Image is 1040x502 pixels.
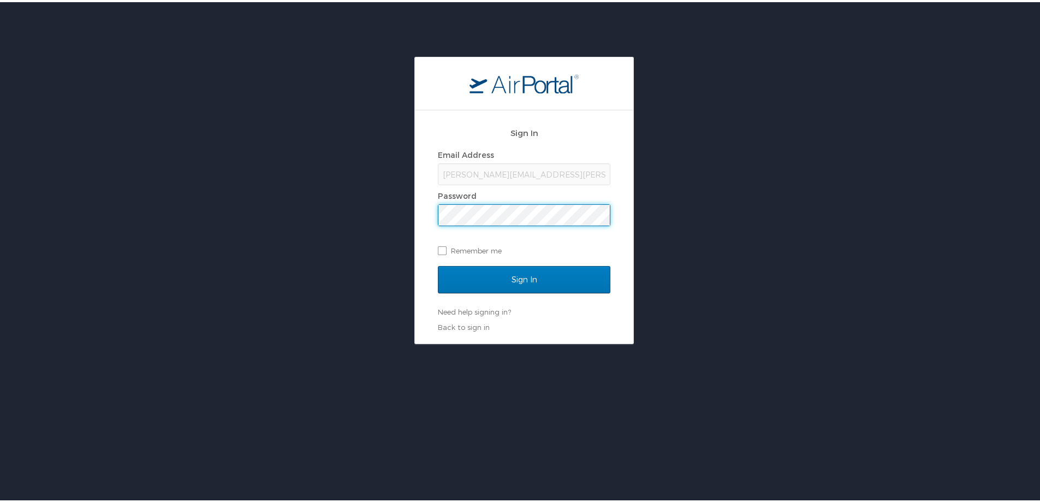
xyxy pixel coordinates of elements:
label: Email Address [438,148,494,157]
a: Need help signing in? [438,305,511,314]
h2: Sign In [438,125,610,137]
input: Sign In [438,264,610,291]
label: Password [438,189,477,198]
label: Remember me [438,240,610,257]
a: Back to sign in [438,321,490,329]
img: logo [470,72,579,91]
